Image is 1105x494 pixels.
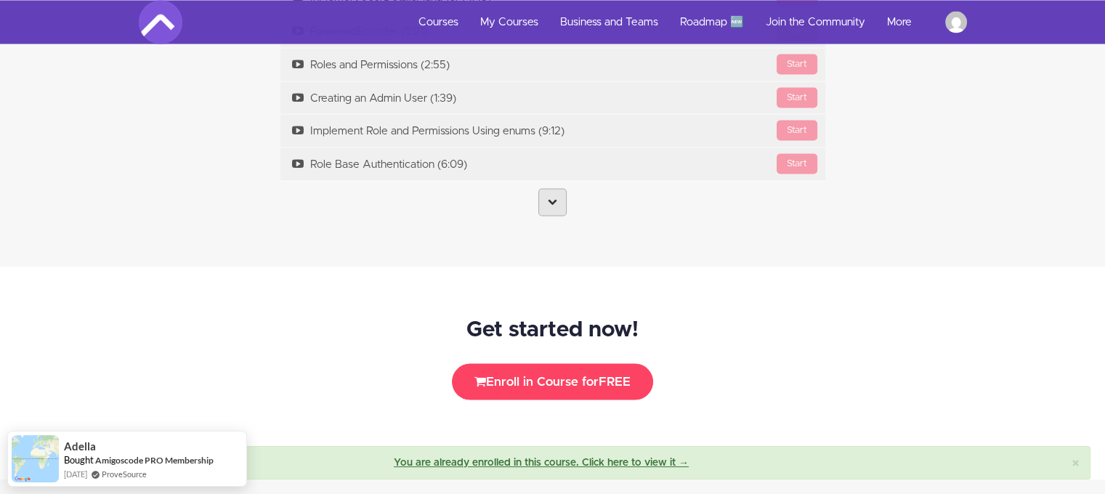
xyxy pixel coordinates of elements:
button: Close [1072,456,1080,471]
div: Start [777,120,817,140]
a: ProveSource [102,468,147,480]
span: [DATE] [64,468,87,480]
a: StartRole Base Authentication (6:09) [280,147,825,180]
button: Enroll in Course forFREE [452,363,653,400]
a: StartImplement Role and Permissions Using enums (9:12) [280,114,825,147]
span: × [1072,456,1080,471]
div: Start [777,153,817,174]
span: Bought [64,454,94,466]
span: FREE [599,375,631,387]
a: StartCreating an Admin User (1:39) [280,81,825,114]
span: Adella [64,440,96,453]
img: haifachagwey@gmail.com [945,11,967,33]
div: Start [777,87,817,108]
a: StartRoles and Permissions (2:55) [280,48,825,81]
div: Start [777,54,817,74]
a: Amigoscode PRO Membership [95,454,214,466]
a: You are already enrolled in this course. Click here to view it → [394,458,689,468]
img: provesource social proof notification image [12,435,59,482]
